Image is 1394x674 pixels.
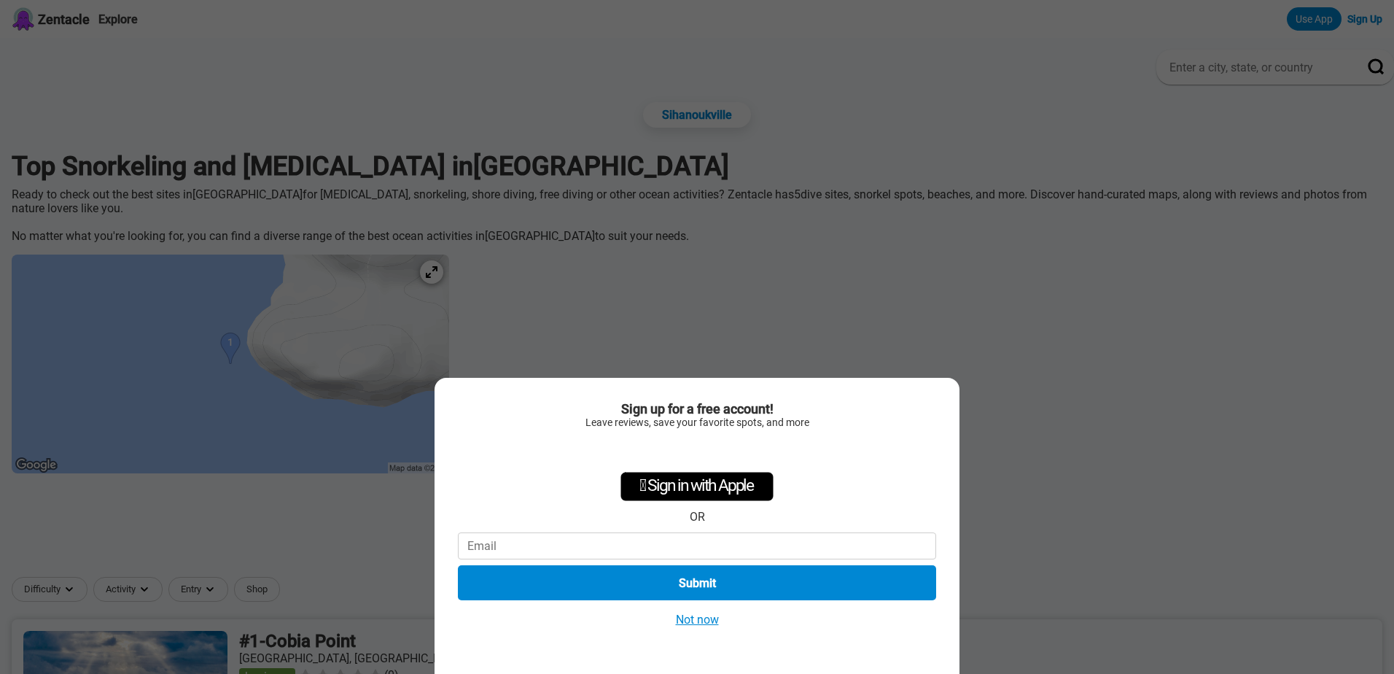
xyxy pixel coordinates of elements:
[606,435,788,468] iframe: Bouton "Se connecter avec Google"
[458,532,936,559] input: Email
[690,510,705,524] div: OR
[620,472,774,501] div: Sign in with Apple
[458,565,936,600] button: Submit
[458,401,936,417] div: Sign up for a free account!
[458,417,936,428] div: Leave reviews, save your favorite spots, and more
[1094,15,1379,241] iframe: Boîte de dialogue "Se connecter avec Google"
[671,612,723,627] button: Not now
